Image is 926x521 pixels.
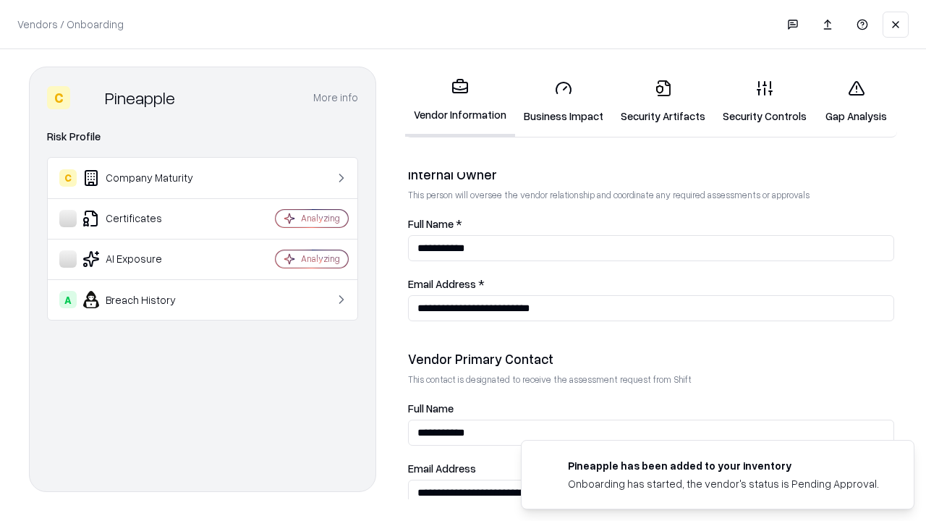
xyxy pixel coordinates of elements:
div: Analyzing [301,253,340,265]
div: Internal Owner [408,166,894,183]
div: Certificates [59,210,232,227]
div: Vendor Primary Contact [408,350,894,368]
div: A [59,291,77,308]
a: Business Impact [515,68,612,135]
div: Risk Profile [47,128,358,145]
a: Gap Analysis [815,68,897,135]
label: Email Address [408,463,894,474]
p: This contact is designated to receive the assessment request from Shift [408,373,894,386]
div: Pineapple has been added to your inventory [568,458,879,473]
div: Company Maturity [59,169,232,187]
div: Onboarding has started, the vendor's status is Pending Approval. [568,476,879,491]
img: pineappleenergy.com [539,458,556,475]
div: AI Exposure [59,250,232,268]
div: Breach History [59,291,232,308]
a: Security Controls [714,68,815,135]
a: Vendor Information [405,67,515,137]
label: Full Name * [408,219,894,229]
p: Vendors / Onboarding [17,17,124,32]
label: Email Address * [408,279,894,289]
p: This person will oversee the vendor relationship and coordinate any required assessments or appro... [408,189,894,201]
div: C [47,86,70,109]
div: Pineapple [105,86,175,109]
label: Full Name [408,403,894,414]
a: Security Artifacts [612,68,714,135]
div: C [59,169,77,187]
img: Pineapple [76,86,99,109]
div: Analyzing [301,212,340,224]
button: More info [313,85,358,111]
